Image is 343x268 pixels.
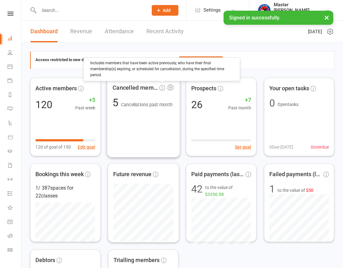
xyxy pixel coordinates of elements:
a: Attendance [105,21,134,42]
span: 5 [112,96,121,108]
button: Edit goal [78,144,95,150]
span: Debtors [35,256,55,265]
span: 0 Due [DATE] [269,144,293,150]
button: Set goal [235,144,251,150]
a: General attendance kiosk mode [8,215,22,229]
span: +7 [228,96,251,105]
span: 120 of goal of 150 [35,144,71,150]
img: thumb_image1628552580.png [258,4,271,17]
a: Revenue [70,21,92,42]
a: Dashboard [8,32,22,46]
a: Product Sales [8,131,22,145]
div: 42 [191,184,203,198]
div: 26 [191,100,203,110]
span: Settings [203,3,221,17]
a: People [8,46,22,60]
div: 1 [269,184,275,194]
span: $50 [306,188,314,193]
a: Class kiosk mode [8,244,22,258]
span: to the value of [205,184,251,198]
div: 0 [269,98,275,108]
span: Past week [75,104,95,111]
div: Master [PERSON_NAME] [274,2,325,13]
button: Add [152,5,178,16]
span: Active members [35,84,77,93]
span: Paid payments (last 7d) [191,170,244,179]
span: Past month [228,104,251,111]
span: [DATE] [308,28,322,35]
a: What's New [8,201,22,215]
a: Payments [8,74,22,88]
a: Calendar [8,60,22,74]
div: Only admins can see the new dashboard. [35,56,329,64]
span: Future revenue [113,170,151,179]
span: Add [163,8,171,13]
strong: Access restricted to new dashboard: [35,57,102,62]
div: 1 / 387 spaces for 22 classes [35,184,95,200]
span: +5 [75,96,95,105]
span: Failed payments (last 30d) [269,170,322,179]
span: Open tasks [277,102,298,107]
button: Enable general access [179,56,223,64]
span: Cancellations past month [121,102,172,107]
button: × [321,11,332,24]
a: Dashboard [30,21,58,42]
span: Cancelled members [112,83,158,92]
span: to the value of [277,187,314,194]
span: Prospects [191,84,216,93]
span: Trialling members [113,256,160,265]
input: Search... [37,6,144,15]
span: Signed in successfully. [229,15,280,21]
div: 120 [35,100,52,110]
span: Bookings this week [35,170,84,179]
a: Recent Activity [146,21,184,42]
span: 0 overdue [311,144,329,150]
a: Reports [8,88,22,102]
span: $3356.98 [205,192,224,197]
a: Roll call kiosk mode [8,229,22,244]
span: Your open tasks [269,84,309,93]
